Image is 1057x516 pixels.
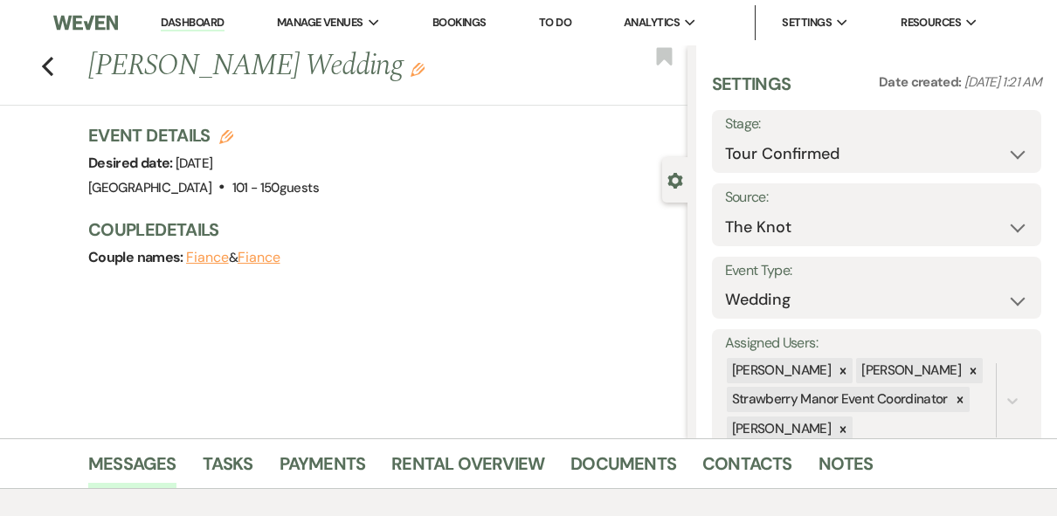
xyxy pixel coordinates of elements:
[667,171,683,188] button: Close lead details
[88,217,670,242] h3: Couple Details
[88,154,176,172] span: Desired date:
[277,14,363,31] span: Manage Venues
[570,450,676,488] a: Documents
[879,73,964,91] span: Date created:
[88,123,319,148] h3: Event Details
[856,358,964,383] div: [PERSON_NAME]
[727,387,950,412] div: Strawberry Manor Event Coordinator
[819,450,874,488] a: Notes
[964,73,1041,91] span: [DATE] 1:21 AM
[712,72,791,110] h3: Settings
[727,416,834,442] div: [PERSON_NAME]
[88,248,186,266] span: Couple names:
[161,15,224,31] a: Dashboard
[901,14,961,31] span: Resources
[88,450,176,488] a: Messages
[88,179,211,196] span: [GEOGRAPHIC_DATA]
[725,258,1029,284] label: Event Type:
[88,45,560,87] h1: [PERSON_NAME] Wedding
[725,185,1029,210] label: Source:
[203,450,253,488] a: Tasks
[725,331,1029,356] label: Assigned Users:
[280,450,366,488] a: Payments
[391,450,544,488] a: Rental Overview
[432,15,487,30] a: Bookings
[186,251,229,265] button: Fiance
[539,15,571,30] a: To Do
[725,112,1029,137] label: Stage:
[176,155,212,172] span: [DATE]
[186,249,280,266] span: &
[727,358,834,383] div: [PERSON_NAME]
[624,14,680,31] span: Analytics
[702,450,792,488] a: Contacts
[411,61,425,77] button: Edit
[238,251,280,265] button: Fiance
[232,179,319,196] span: 101 - 150 guests
[782,14,832,31] span: Settings
[53,4,118,41] img: Weven Logo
